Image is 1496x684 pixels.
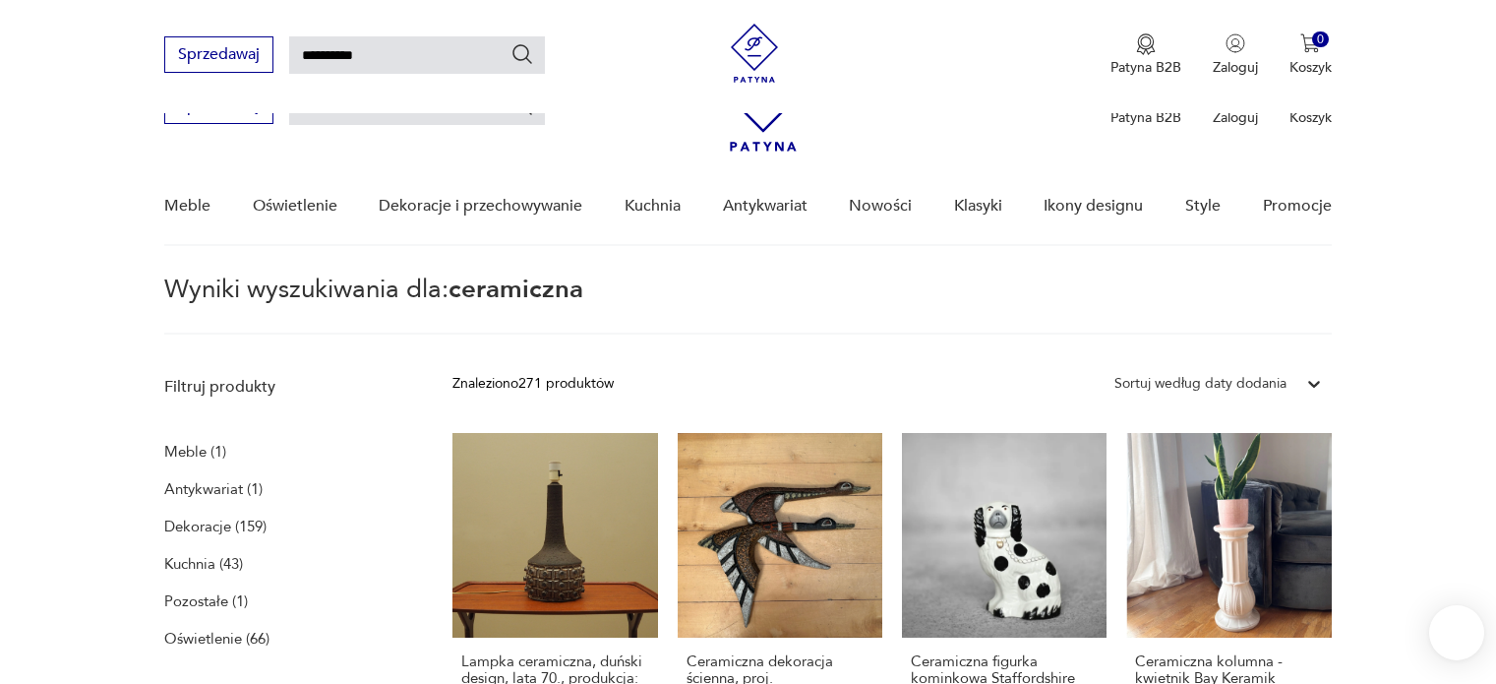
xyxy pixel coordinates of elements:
[253,168,337,244] a: Oświetlenie
[1289,33,1332,77] button: 0Koszyk
[1213,58,1258,77] p: Zaloguj
[1226,33,1245,53] img: Ikonka użytkownika
[164,550,243,578] a: Kuchnia (43)
[164,513,267,540] a: Dekoracje (159)
[164,278,1331,335] p: Wyniki wyszukiwania dla:
[1136,33,1156,55] img: Ikona medalu
[164,438,226,466] a: Meble (1)
[1110,58,1181,77] p: Patyna B2B
[510,42,534,66] button: Szukaj
[164,168,210,244] a: Meble
[1110,33,1181,77] a: Ikona medaluPatyna B2B
[1213,108,1258,127] p: Zaloguj
[1289,58,1332,77] p: Koszyk
[723,168,808,244] a: Antykwariat
[164,625,269,653] a: Oświetlenie (66)
[164,36,273,73] button: Sprzedawaj
[725,24,784,83] img: Patyna - sklep z meblami i dekoracjami vintage
[1044,168,1143,244] a: Ikony designu
[164,100,273,114] a: Sprzedawaj
[1185,168,1221,244] a: Style
[954,168,1002,244] a: Klasyki
[849,168,912,244] a: Nowości
[164,475,263,503] a: Antykwariat (1)
[164,49,273,63] a: Sprzedawaj
[1289,108,1332,127] p: Koszyk
[1263,168,1332,244] a: Promocje
[1429,605,1484,660] iframe: Smartsupp widget button
[1300,33,1320,53] img: Ikona koszyka
[1114,373,1287,395] div: Sortuj według daty dodania
[1312,31,1329,48] div: 0
[1110,33,1181,77] button: Patyna B2B
[164,376,405,398] p: Filtruj produkty
[164,588,248,615] a: Pozostałe (1)
[625,168,681,244] a: Kuchnia
[1213,33,1258,77] button: Zaloguj
[449,272,583,307] span: ceramiczna
[1110,108,1181,127] p: Patyna B2B
[379,168,582,244] a: Dekoracje i przechowywanie
[452,373,614,395] div: Znaleziono 271 produktów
